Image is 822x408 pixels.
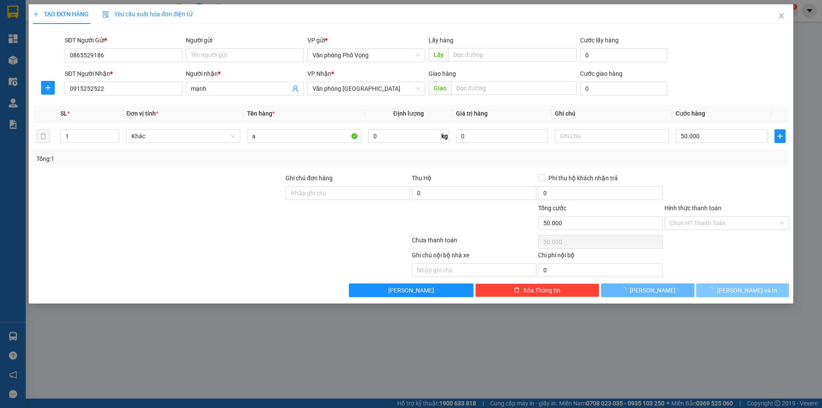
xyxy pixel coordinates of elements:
button: deleteXóa Thông tin [475,283,600,297]
span: Khác [131,130,235,143]
span: down [112,137,117,142]
input: VD: Bàn, Ghế [247,129,361,143]
span: Giá trị hàng [456,110,488,117]
input: Nhập ghi chú [412,263,536,277]
input: 0 [456,129,548,143]
span: Decrease Value [110,136,119,143]
span: user-add [292,85,299,92]
div: VP gửi [307,36,425,45]
img: icon [102,11,109,18]
span: Giao [429,81,451,95]
span: Increase Value [110,130,119,136]
span: SL [60,110,67,117]
span: delete [514,287,520,294]
span: Định lượng [393,110,424,117]
span: up [112,131,117,136]
span: Lấy [429,48,448,62]
div: Chi phí nội bộ [538,250,663,263]
span: Phí thu hộ khách nhận trả [545,173,621,183]
label: Hình thức thanh toán [664,205,721,211]
span: [PERSON_NAME] [630,286,676,295]
div: SĐT Người Nhận [65,69,182,78]
div: Người nhận [186,69,304,78]
span: Thu Hộ [412,175,432,182]
span: Đơn vị tính [126,110,158,117]
span: Giao hàng [429,70,456,77]
th: Ghi chú [551,105,672,122]
span: Văn phòng Ninh Bình [313,82,420,95]
span: Lấy hàng [429,37,453,44]
span: [PERSON_NAME] [388,286,434,295]
div: Tổng: 1 [36,154,317,164]
span: Yêu cầu xuất hóa đơn điện tử [102,11,193,18]
span: Xóa Thông tin [523,286,560,295]
span: [PERSON_NAME] và In [717,286,777,295]
span: close [778,12,785,19]
span: plus [775,133,785,140]
button: Close [769,4,793,28]
span: loading [708,287,717,293]
span: plus [33,11,39,17]
input: Dọc đường [451,81,577,95]
input: Ghi chú đơn hàng [286,186,410,200]
button: plus [41,81,55,95]
span: loading [620,287,630,293]
span: Cước hàng [676,110,705,117]
input: Ghi Chú [555,129,669,143]
button: [PERSON_NAME] [601,283,694,297]
div: SĐT Người Gửi [65,36,182,45]
span: Văn phòng Phố Vọng [313,49,420,62]
div: Chưa thanh toán [411,235,537,250]
button: [PERSON_NAME] [349,283,474,297]
button: [PERSON_NAME] và In [696,283,789,297]
input: Cước lấy hàng [580,48,667,62]
label: Cước lấy hàng [580,37,619,44]
button: plus [774,129,786,143]
div: Ghi chú nội bộ nhà xe [412,250,536,263]
div: Người gửi [186,36,304,45]
label: Ghi chú đơn hàng [286,175,333,182]
input: Dọc đường [448,48,577,62]
span: VP Nhận [307,70,331,77]
span: Tên hàng [247,110,275,117]
button: delete [36,129,50,143]
input: Cước giao hàng [580,82,667,95]
span: Tổng cước [538,205,566,211]
span: TẠO ĐƠN HÀNG [33,11,89,18]
span: kg [441,129,449,143]
label: Cước giao hàng [580,70,622,77]
span: plus [42,84,54,91]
